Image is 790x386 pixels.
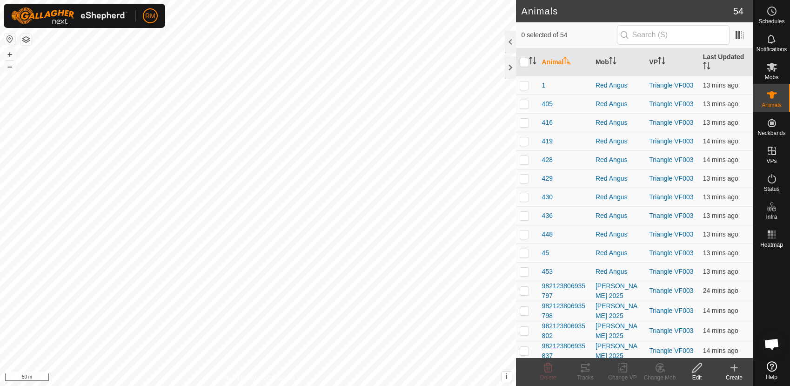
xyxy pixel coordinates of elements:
div: Red Angus [596,81,642,90]
h2: Animals [522,6,733,17]
button: + [4,49,15,60]
button: – [4,61,15,72]
span: 405 [542,99,553,109]
a: Triangle VF003 [649,268,693,275]
button: i [502,372,512,382]
div: [PERSON_NAME] 2025 [596,321,642,341]
p-sorticon: Activate to sort [703,63,710,71]
a: Help [753,358,790,384]
a: Triangle VF003 [649,347,693,354]
a: Contact Us [267,374,295,382]
span: Schedules [758,19,784,24]
span: 13 Sept 2025, 8:55 pm [703,287,738,294]
span: 45 [542,248,549,258]
span: 430 [542,192,553,202]
span: 13 Sept 2025, 9:06 pm [703,193,738,201]
span: i [505,372,507,380]
span: VPs [766,158,777,164]
div: Tracks [567,373,604,382]
span: 13 Sept 2025, 9:06 pm [703,119,738,126]
div: Open chat [758,330,786,358]
a: Triangle VF003 [649,156,693,163]
div: [PERSON_NAME] 2025 [596,281,642,301]
div: Change Mob [641,373,678,382]
span: 436 [542,211,553,221]
span: 54 [733,4,743,18]
div: [PERSON_NAME] 2025 [596,301,642,321]
a: Triangle VF003 [649,100,693,108]
span: Help [766,374,777,380]
th: VP [645,48,699,76]
div: Edit [678,373,716,382]
p-sorticon: Activate to sort [563,58,571,66]
p-sorticon: Activate to sort [529,58,536,66]
span: 13 Sept 2025, 9:05 pm [703,307,738,314]
a: Privacy Policy [221,374,256,382]
span: RM [145,11,155,21]
a: Triangle VF003 [649,175,693,182]
span: 453 [542,267,553,277]
span: 13 Sept 2025, 9:05 pm [703,327,738,334]
div: Red Angus [596,248,642,258]
span: Delete [540,374,556,381]
span: 982123806935837 [542,341,588,361]
a: Triangle VF003 [649,119,693,126]
span: Neckbands [757,130,785,136]
div: Red Angus [596,118,642,128]
span: Infra [766,214,777,220]
span: 13 Sept 2025, 9:06 pm [703,212,738,219]
span: 13 Sept 2025, 9:06 pm [703,81,738,89]
a: Triangle VF003 [649,287,693,294]
span: 13 Sept 2025, 9:06 pm [703,230,738,238]
span: Notifications [757,47,787,52]
div: Red Angus [596,136,642,146]
div: Red Angus [596,155,642,165]
img: Gallagher Logo [11,7,127,24]
a: Triangle VF003 [649,249,693,257]
input: Search (S) [617,25,730,45]
span: Status [763,186,779,192]
span: 982123806935802 [542,321,588,341]
a: Triangle VF003 [649,193,693,201]
th: Last Updated [699,48,753,76]
span: 13 Sept 2025, 9:06 pm [703,249,738,257]
span: 13 Sept 2025, 9:05 pm [703,137,738,145]
span: 982123806935798 [542,301,588,321]
a: Triangle VF003 [649,137,693,145]
a: Triangle VF003 [649,327,693,334]
span: 0 selected of 54 [522,30,617,40]
div: Red Angus [596,174,642,183]
span: 13 Sept 2025, 9:06 pm [703,268,738,275]
span: 1 [542,81,546,90]
span: 13 Sept 2025, 9:06 pm [703,175,738,182]
a: Triangle VF003 [649,212,693,219]
a: Triangle VF003 [649,81,693,89]
a: Triangle VF003 [649,307,693,314]
div: Red Angus [596,267,642,277]
span: 13 Sept 2025, 9:06 pm [703,100,738,108]
p-sorticon: Activate to sort [658,58,665,66]
div: Create [716,373,753,382]
span: 419 [542,136,553,146]
button: Reset Map [4,34,15,45]
button: Map Layers [20,34,32,45]
div: Change VP [604,373,641,382]
p-sorticon: Activate to sort [609,58,616,66]
div: Red Angus [596,192,642,202]
div: Red Angus [596,99,642,109]
a: Triangle VF003 [649,230,693,238]
span: 13 Sept 2025, 9:05 pm [703,347,738,354]
span: 448 [542,230,553,239]
span: Animals [762,102,782,108]
div: [PERSON_NAME] 2025 [596,341,642,361]
div: Red Angus [596,211,642,221]
span: Mobs [765,74,778,80]
span: 13 Sept 2025, 9:05 pm [703,156,738,163]
span: 416 [542,118,553,128]
div: Red Angus [596,230,642,239]
span: 428 [542,155,553,165]
th: Mob [592,48,645,76]
span: Heatmap [760,242,783,248]
span: 429 [542,174,553,183]
th: Animal [538,48,592,76]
